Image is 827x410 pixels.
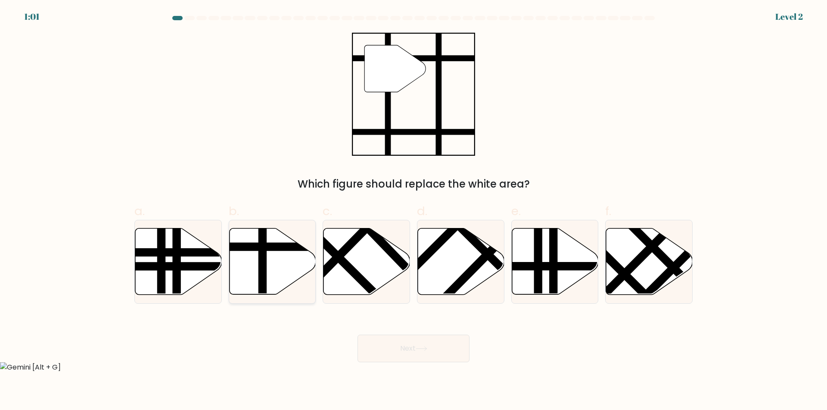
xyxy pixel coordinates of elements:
[134,203,145,219] span: a.
[24,10,40,23] div: 1:01
[511,203,521,219] span: e.
[229,203,239,219] span: b.
[364,45,426,92] g: "
[140,176,687,192] div: Which figure should replace the white area?
[323,203,332,219] span: c.
[775,10,803,23] div: Level 2
[605,203,611,219] span: f.
[417,203,427,219] span: d.
[358,335,469,362] button: Next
